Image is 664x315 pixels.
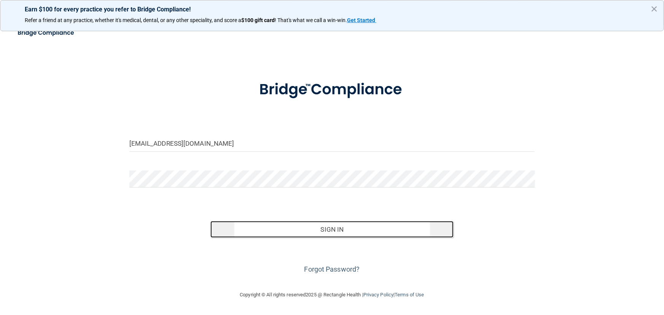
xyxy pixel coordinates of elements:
a: Forgot Password? [304,265,360,273]
button: Sign In [210,221,454,238]
a: Get Started [347,17,376,23]
a: Terms of Use [395,292,424,297]
img: bridge_compliance_login_screen.278c3ca4.svg [244,70,421,110]
p: Earn $100 for every practice you refer to Bridge Compliance! [25,6,639,13]
strong: Get Started [347,17,375,23]
img: bridge_compliance_login_screen.278c3ca4.svg [11,25,81,41]
strong: $100 gift card [241,17,275,23]
input: Email [129,135,535,152]
a: Privacy Policy [363,292,393,297]
span: Refer a friend at any practice, whether it's medical, dental, or any other speciality, and score a [25,17,241,23]
button: Close [651,3,658,15]
div: Copyright © All rights reserved 2025 @ Rectangle Health | | [193,283,471,307]
span: ! That's what we call a win-win. [275,17,347,23]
